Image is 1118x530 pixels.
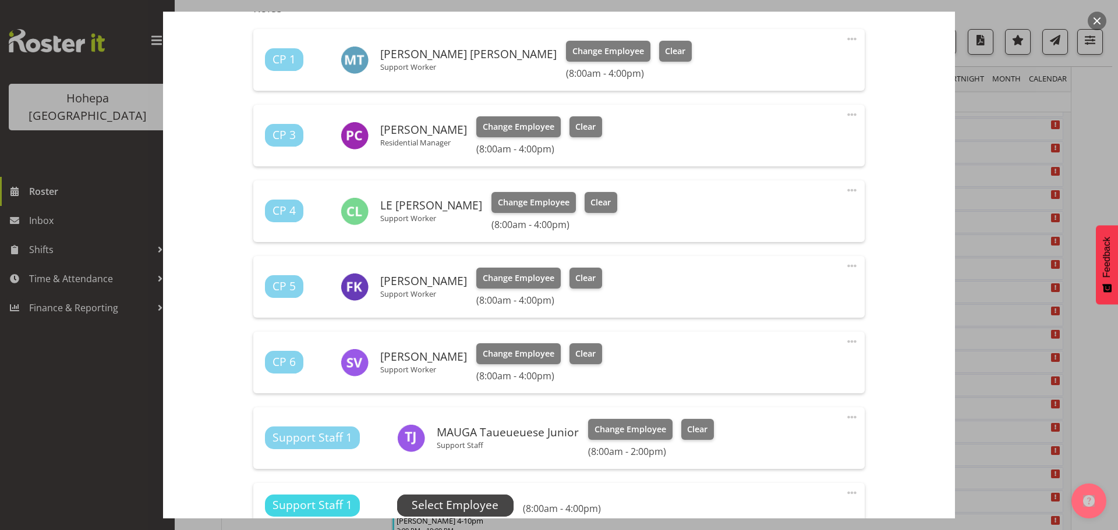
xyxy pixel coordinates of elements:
p: Support Worker [380,62,557,72]
p: Support Worker [380,289,467,298]
span: Change Employee [483,272,554,284]
button: Change Employee [476,116,561,137]
h6: (8:00am - 4:00pm) [476,370,602,382]
img: colleen-le-grice5971.jpg [341,197,369,225]
span: Change Employee [595,423,666,436]
button: Change Employee [476,343,561,364]
h6: (8:00am - 2:00pm) [588,446,714,457]
span: Clear [665,45,685,58]
h6: MAUGA Taueueuese Junior [437,426,579,439]
h6: LE [PERSON_NAME] [380,199,482,212]
button: Clear [569,268,603,289]
p: Support Staff [437,440,579,450]
button: Feedback - Show survey [1096,225,1118,304]
h6: (8:00am - 4:00pm) [476,143,602,155]
h6: [PERSON_NAME] [380,123,467,136]
span: CP 6 [273,354,296,371]
span: Feedback [1102,237,1112,278]
button: Change Employee [491,192,576,213]
img: stella-viau5992.jpg [341,348,369,376]
img: help-xxl-2.png [1083,495,1095,507]
img: febin-kuriakose10930.jpg [341,273,369,301]
button: Clear [659,41,692,62]
span: Change Employee [572,45,644,58]
h6: [PERSON_NAME] [380,350,467,363]
h6: (8:00am - 4:00pm) [476,294,602,306]
h6: [PERSON_NAME] [380,275,467,287]
img: mika-tino-atonio5967.jpg [341,46,369,74]
img: praveen-chandra8662.jpg [341,122,369,150]
span: Clear [575,120,596,133]
button: Change Employee [566,41,650,62]
button: Change Employee [588,419,673,440]
span: CP 1 [273,51,296,68]
button: Clear [585,192,618,213]
span: Clear [575,347,596,360]
h6: (8:00am - 4:00pm) [523,503,601,514]
span: Change Employee [483,347,554,360]
h6: (8:00am - 4:00pm) [566,67,692,79]
button: Change Employee [476,268,561,289]
p: Support Worker [380,214,482,223]
span: Support Staff 1 [273,429,352,446]
span: CP 3 [273,127,296,144]
span: Select Employee [412,497,498,514]
span: CP 4 [273,202,296,219]
button: Clear [681,419,714,440]
p: Support Worker [380,365,467,374]
span: Change Employee [498,196,569,209]
button: Clear [569,116,603,137]
span: Clear [687,423,707,436]
button: Clear [569,343,603,364]
span: CP 5 [273,278,296,295]
span: Clear [575,272,596,284]
h6: [PERSON_NAME] [PERSON_NAME] [380,48,557,61]
p: Residential Manager [380,138,467,147]
h6: (8:00am - 4:00pm) [491,219,617,230]
span: Clear [590,196,611,209]
h5: Roles [253,1,864,15]
span: Change Employee [483,120,554,133]
img: taueueuese-junior-mauga5972.jpg [397,424,425,452]
span: Support Staff 1 [273,497,352,514]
